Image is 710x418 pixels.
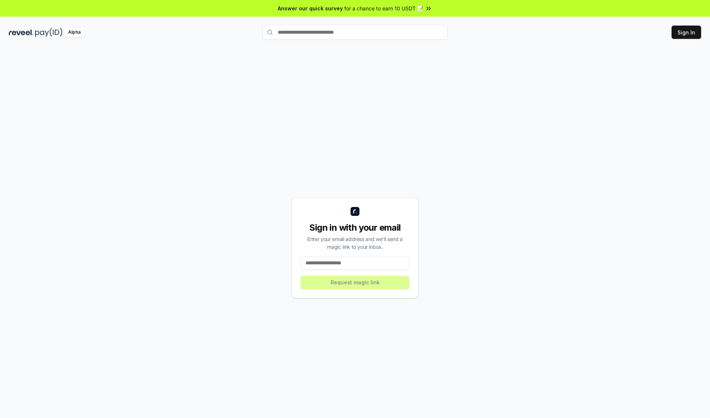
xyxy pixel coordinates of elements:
span: Answer our quick survey [278,4,343,12]
button: Sign In [672,26,701,39]
div: Alpha [64,28,85,37]
img: logo_small [351,207,359,216]
span: for a chance to earn 10 USDT 📝 [344,4,423,12]
div: Enter your email address and we’ll send a magic link to your inbox. [301,235,409,251]
img: reveel_dark [9,28,34,37]
img: pay_id [35,28,62,37]
div: Sign in with your email [301,222,409,234]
